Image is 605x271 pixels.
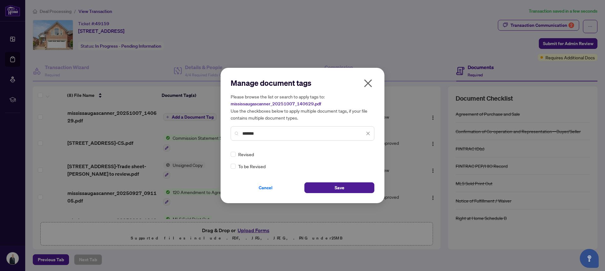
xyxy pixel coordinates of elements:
span: Cancel [259,183,273,193]
button: Open asap [580,249,599,268]
span: mississaugascanner_20251007_140629.pdf [231,101,321,107]
span: Save [335,183,344,193]
span: close [363,78,373,88]
h2: Manage document tags [231,78,374,88]
h5: Please browse the list or search to apply tags to: Use the checkboxes below to apply multiple doc... [231,93,374,121]
span: To be Revised [238,163,266,170]
span: Revised [238,151,254,158]
button: Cancel [231,182,301,193]
button: Save [304,182,374,193]
span: close [366,131,370,136]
